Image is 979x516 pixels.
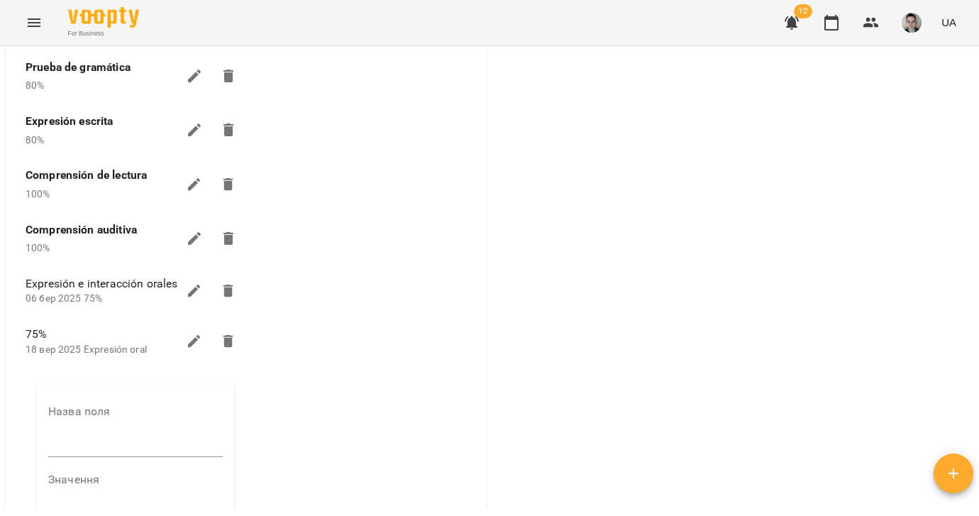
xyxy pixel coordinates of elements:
span: For Business [68,29,139,38]
button: Menu [17,6,51,40]
img: 6b275a82d3d36e684673400179d5a963.jpg [902,13,922,33]
label: Назва поля [48,406,223,417]
label: Prueba de gramática [26,59,131,76]
img: Voopty Logo [68,7,139,28]
span: 18 вер 2025 Expresión oral [26,344,147,355]
span: 100% [26,188,50,199]
label: Expresión escrita [26,113,114,130]
span: 80% [26,79,44,91]
span: 75% [26,326,177,343]
span: 80% [26,134,44,146]
span: 100% [26,242,50,253]
span: 06 бер 2025 75% [26,292,102,304]
label: Comprensión de lectura [26,167,147,184]
span: Expresión e interacción orales [26,275,177,292]
span: 12 [794,4,812,18]
label: Значення [48,474,223,485]
span: UA [941,15,956,30]
button: UA [936,9,962,35]
label: Comprensión auditiva [26,221,137,238]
